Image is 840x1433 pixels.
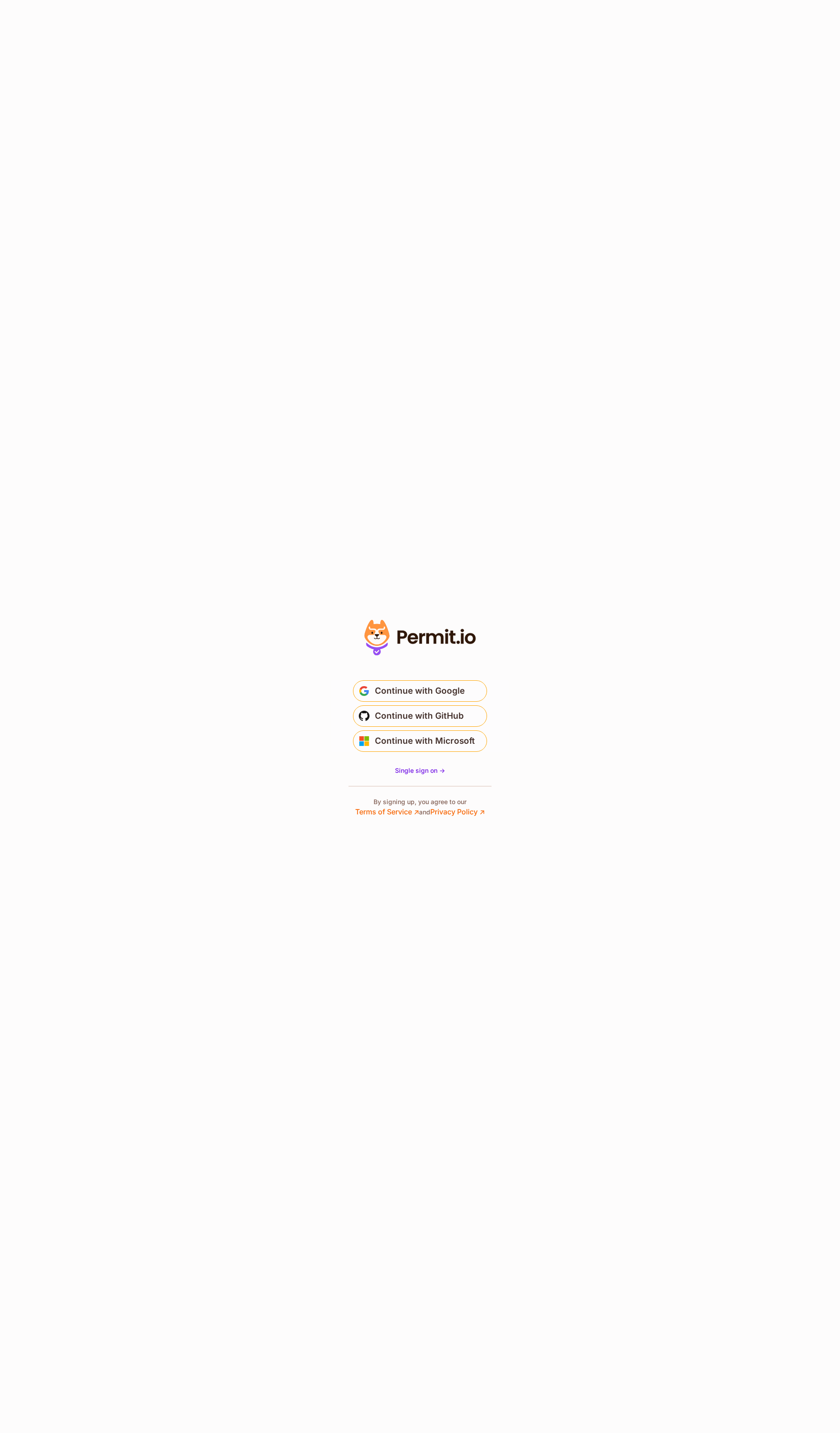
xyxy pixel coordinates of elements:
p: By signing up, you agree to our and [355,797,485,817]
span: Continue with GitHub [375,709,464,723]
span: Continue with Microsoft [375,734,475,748]
a: Terms of Service ↗ [355,807,419,816]
button: Continue with Google [353,680,487,702]
a: Single sign on -> [395,766,445,775]
button: Continue with Microsoft [353,730,487,752]
span: Single sign on -> [395,767,445,774]
span: Continue with Google [375,684,465,698]
button: Continue with GitHub [353,705,487,727]
a: Privacy Policy ↗ [430,807,485,816]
